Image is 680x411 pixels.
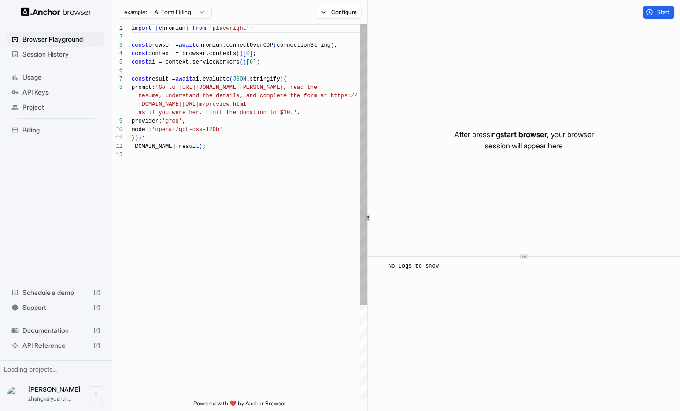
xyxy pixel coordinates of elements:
span: Project [22,103,101,112]
span: ai = context.serviceWorkers [148,59,239,66]
img: Anchor Logo [21,7,91,16]
span: JSON [233,76,246,82]
span: as if you were her. Limit the donation to $10.' [138,110,296,116]
span: [ [246,59,250,66]
span: start browser [500,130,547,139]
span: No logs to show [388,263,439,270]
div: Support [7,300,104,315]
div: 11 [112,134,123,142]
span: ) [199,143,202,150]
span: ) [331,42,334,49]
div: Schedule a demo [7,285,104,300]
div: 13 [112,151,123,159]
span: ] [250,51,253,57]
span: Schedule a demo [22,288,89,297]
img: Kaiyuan Zhang [7,386,24,403]
span: [DOMAIN_NAME][URL] [138,101,199,108]
span: ( [236,51,239,57]
span: ( [229,76,233,82]
div: 9 [112,117,123,125]
span: ; [253,51,256,57]
span: chromium [159,25,186,32]
span: chromium.connectOverCDP [196,42,273,49]
span: context = browser.contexts [148,51,236,57]
span: model: [132,126,152,133]
div: API Keys [7,85,104,100]
span: ( [239,59,243,66]
span: import [132,25,152,32]
span: ; [256,59,259,66]
span: const [132,42,148,49]
span: Session History [22,50,101,59]
span: } [185,25,189,32]
span: const [132,51,148,57]
div: 6 [112,66,123,75]
span: ) [138,135,141,141]
span: resume, understand the details, and complete the f [138,93,307,99]
span: Documentation [22,326,89,335]
span: await [176,76,192,82]
span: Billing [22,125,101,135]
span: .stringify [246,76,280,82]
span: ; [250,25,253,32]
span: ] [253,59,256,66]
span: 'openai/gpt-oss-120b' [152,126,222,133]
div: 4 [112,50,123,58]
span: [DOMAIN_NAME] [132,143,176,150]
span: zhangkaiyuan.null@gmail.com [28,395,72,402]
span: { [283,76,287,82]
span: Kaiyuan Zhang [28,385,81,393]
div: 2 [112,33,123,41]
span: const [132,59,148,66]
div: Browser Playground [7,32,104,47]
span: [ [243,51,246,57]
span: ( [273,42,276,49]
span: ; [142,135,145,141]
span: ) [135,135,138,141]
div: Project [7,100,104,115]
button: Start [643,6,674,19]
span: connectionString [277,42,331,49]
span: m/preview.html [199,101,246,108]
span: 0 [246,51,250,57]
span: const [132,76,148,82]
span: 'playwright' [209,25,250,32]
span: API Keys [22,88,101,97]
span: result [179,143,199,150]
span: 'Go to [URL][DOMAIN_NAME][PERSON_NAME], re [155,84,296,91]
div: 10 [112,125,123,134]
span: API Reference [22,341,89,350]
span: prompt: [132,84,155,91]
div: Billing [7,123,104,138]
span: ; [334,42,337,49]
div: 7 [112,75,123,83]
div: Usage [7,70,104,85]
span: browser = [148,42,179,49]
p: After pressing , your browser session will appear here [454,129,594,151]
span: Powered with ❤️ by Anchor Browser [193,400,286,411]
span: ai.evaluate [192,76,229,82]
span: ( [176,143,179,150]
span: Browser Playground [22,35,101,44]
button: Configure [317,6,362,19]
div: Documentation [7,323,104,338]
span: , [182,118,185,125]
span: ​ [377,262,381,271]
span: ) [239,51,243,57]
span: provider: [132,118,162,125]
span: { [155,25,158,32]
span: 0 [250,59,253,66]
span: orm at https:// [307,93,357,99]
span: } [132,135,135,141]
span: await [179,42,196,49]
span: ( [280,76,283,82]
div: 5 [112,58,123,66]
span: Start [657,8,670,16]
div: API Reference [7,338,104,353]
span: ) [243,59,246,66]
span: from [192,25,206,32]
div: 8 [112,83,123,92]
span: ad the [297,84,317,91]
div: 12 [112,142,123,151]
button: Open menu [88,386,104,403]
